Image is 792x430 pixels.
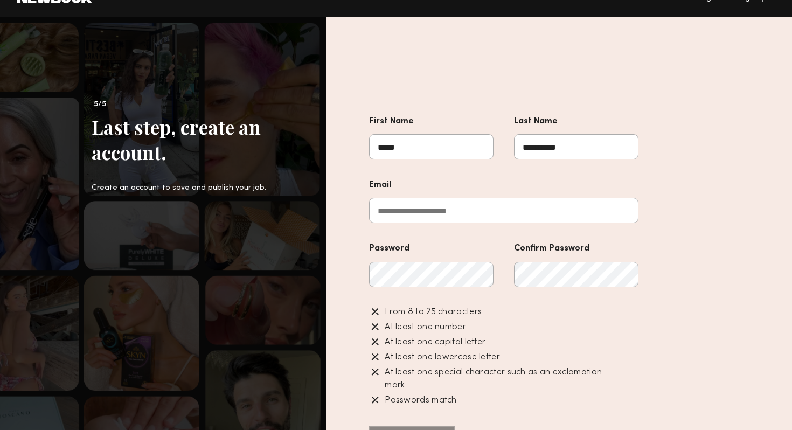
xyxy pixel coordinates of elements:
[377,336,623,349] div: At least one capital letter
[92,98,294,111] div: 5/5
[369,198,638,223] input: Email
[369,262,494,287] input: Password
[377,321,623,334] div: At least one number
[377,351,623,364] div: At least one lowercase letter
[369,178,638,192] div: Email
[369,114,494,129] div: First Name
[92,182,294,193] div: Create an account to save and publish your job.
[369,241,494,256] div: Password
[369,134,494,159] input: First Name
[514,134,638,159] input: Last Name
[377,394,623,407] div: Passwords match
[377,306,623,318] div: From 8 to 25 characters
[514,241,638,256] div: Confirm Password
[514,262,638,287] input: Confirm Password
[377,366,623,392] div: At least one special character such as an exclamation mark
[92,114,294,165] div: Last step, create an account.
[514,114,638,129] div: Last Name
